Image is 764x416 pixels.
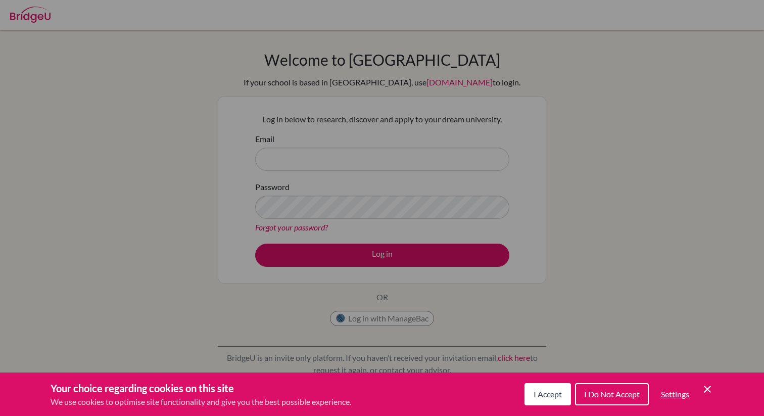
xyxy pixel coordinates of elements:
button: Save and close [701,383,713,395]
button: I Do Not Accept [575,383,649,405]
span: I Accept [534,389,562,399]
h3: Your choice regarding cookies on this site [51,381,351,396]
p: We use cookies to optimise site functionality and give you the best possible experience. [51,396,351,408]
button: I Accept [524,383,571,405]
span: I Do Not Accept [584,389,640,399]
span: Settings [661,389,689,399]
button: Settings [653,384,697,404]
